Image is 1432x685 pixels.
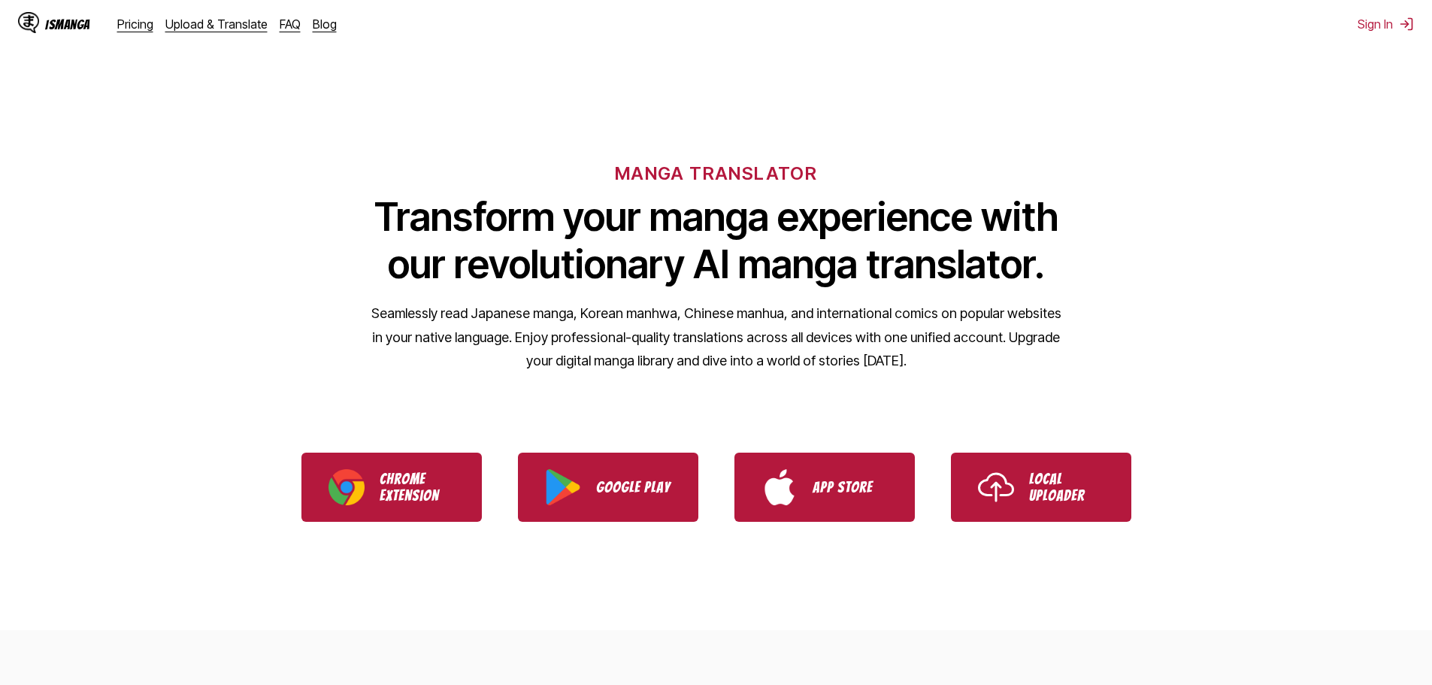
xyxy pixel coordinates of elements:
a: Use IsManga Local Uploader [951,453,1131,522]
a: Download IsManga from App Store [734,453,915,522]
button: Sign In [1358,17,1414,32]
a: Upload & Translate [165,17,268,32]
a: Blog [313,17,337,32]
a: Pricing [117,17,153,32]
p: App Store [813,479,888,496]
a: IsManga LogoIsManga [18,12,117,36]
p: Seamlessly read Japanese manga, Korean manhwa, Chinese manhua, and international comics on popula... [371,302,1062,373]
img: Upload icon [978,469,1014,505]
a: Download IsManga Chrome Extension [301,453,482,522]
a: Download IsManga from Google Play [518,453,698,522]
p: Local Uploader [1029,471,1104,504]
img: Google Play logo [545,469,581,505]
p: Chrome Extension [380,471,455,504]
p: Google Play [596,479,671,496]
img: Sign out [1399,17,1414,32]
div: IsManga [45,17,90,32]
h1: Transform your manga experience with our revolutionary AI manga translator. [371,193,1062,288]
img: IsManga Logo [18,12,39,33]
h6: MANGA TRANSLATOR [615,162,817,184]
img: App Store logo [761,469,798,505]
img: Chrome logo [328,469,365,505]
a: FAQ [280,17,301,32]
